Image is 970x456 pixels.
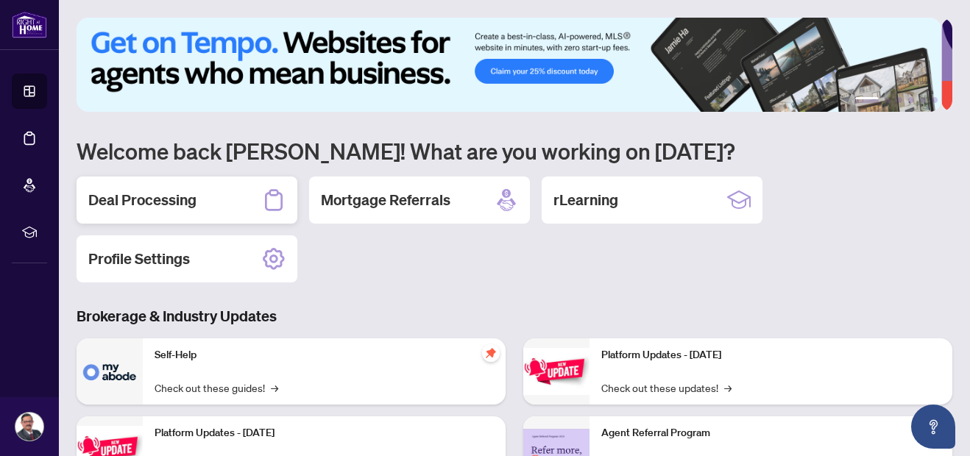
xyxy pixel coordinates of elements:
[601,347,941,363] p: Platform Updates - [DATE]
[88,190,197,210] h2: Deal Processing
[77,338,143,405] img: Self-Help
[523,348,590,394] img: Platform Updates - June 23, 2025
[155,425,494,441] p: Platform Updates - [DATE]
[77,18,941,112] img: Slide 0
[553,190,618,210] h2: rLearning
[601,425,941,441] p: Agent Referral Program
[77,306,952,327] h3: Brokerage & Industry Updates
[12,11,47,38] img: logo
[855,97,879,103] button: 1
[271,380,278,396] span: →
[932,97,938,103] button: 6
[15,413,43,441] img: Profile Icon
[88,249,190,269] h2: Profile Settings
[601,380,732,396] a: Check out these updates!→
[896,97,902,103] button: 3
[911,405,955,449] button: Open asap
[155,347,494,363] p: Self-Help
[885,97,891,103] button: 2
[724,380,732,396] span: →
[920,97,926,103] button: 5
[321,190,450,210] h2: Mortgage Referrals
[77,137,952,165] h1: Welcome back [PERSON_NAME]! What are you working on [DATE]?
[908,97,914,103] button: 4
[482,344,500,362] span: pushpin
[155,380,278,396] a: Check out these guides!→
